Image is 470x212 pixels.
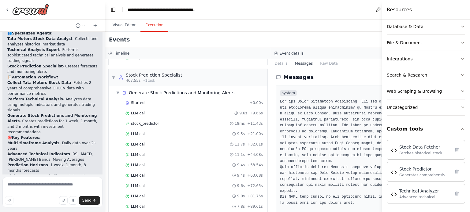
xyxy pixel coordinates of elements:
button: Delete tool [453,146,461,154]
button: Improve this prompt [5,196,13,205]
span: Send [82,198,91,203]
div: Search & Research [387,72,427,78]
span: + 21.00s [247,131,263,136]
strong: Automation Workflow: [12,75,58,79]
h4: Resources [387,6,412,13]
span: 9.6s [239,111,247,116]
span: + 63.08s [247,173,263,178]
span: Started [131,100,144,105]
span: 11.1s [235,152,245,157]
span: LLM call [131,163,146,167]
div: Generates comprehensive stock price predictions and forecasts using statistical methods, technica... [399,173,450,178]
span: LLM call [131,194,146,199]
strong: Tata Motors Stock Data Analyst [7,37,73,41]
img: Technical Analyzer [391,191,397,197]
span: stock_predictor [131,121,159,126]
h3: Event details [280,51,304,56]
li: - Volatility analysis and confidence intervals [7,173,98,184]
button: Integrations [387,51,465,67]
strong: Risk Assessment [7,174,42,178]
button: Click to speak your automation idea [69,196,77,205]
div: Integrations [387,56,412,62]
button: Search & Research [387,67,465,83]
span: LLM call [131,152,146,157]
span: + 0.00s [250,100,263,105]
button: Hide left sidebar [109,5,117,14]
button: Raw Data [316,59,341,68]
span: 9.5s [237,131,245,136]
span: LLM call [131,111,146,116]
button: Delete tool [453,167,461,176]
div: Technical Analyzer [399,188,450,194]
span: + 89.61s [247,204,263,209]
img: Logo [12,4,49,15]
strong: Key Features: [12,135,40,140]
span: 9.4s [237,173,245,178]
li: - 1 week, 1 month, 3 months forecasts [7,162,98,173]
div: File & Document [387,40,422,46]
span: system [280,90,297,96]
span: ▼ [112,75,115,80]
strong: Collect Tata Motors Stock Data [7,81,71,85]
button: Switch to previous chat [73,22,88,29]
span: 9.0s [237,194,245,199]
h2: Events [109,35,130,44]
button: Upload files [59,196,68,205]
span: 11.7s [235,142,245,147]
div: Stock Prediction Specialist [126,72,182,78]
button: Execution [140,19,168,32]
span: 467.55s [126,78,140,83]
li: - RSI, MACD, [PERSON_NAME] Bands, Moving Averages [7,151,98,162]
button: Start a new chat [90,22,100,29]
span: + 81.75s [247,194,263,199]
span: LLM call [131,142,146,147]
strong: Technical Analysis Expert [7,48,60,52]
span: + 53.54s [247,163,263,167]
button: Visual Editor [108,19,140,32]
span: LLM call [131,183,146,188]
li: - Daily data over 2+ years [7,140,98,151]
span: + 72.65s [247,183,263,188]
span: + 9.66s [250,111,263,116]
li: - Analyzes data using multiple indicators and generates trading signals [7,96,98,113]
span: LLM call [131,204,146,209]
strong: Generate Stock Predictions and Monitoring Alerts [7,113,97,123]
strong: Specialized Agents: [12,31,53,35]
button: Details [271,59,291,68]
div: Fetches historical stock data from Yahoo Finance API for any stock symbol, with special handling ... [399,151,450,156]
button: Send [79,196,100,205]
span: ▼ [116,90,120,95]
span: Generate Stock Predictions and Monitoring Alerts [129,90,234,96]
strong: Multi-timeframe Analysis [7,141,59,145]
span: + 11.43s [247,121,263,126]
img: Stock Predictor [391,169,397,175]
span: • 1 task [143,78,155,83]
h2: 👥 [7,31,98,36]
button: Messages [291,59,316,68]
button: Uncategorized [387,99,465,115]
span: 18ms [235,121,245,126]
h3: Timeline [114,51,129,56]
div: Uncategorized [387,104,418,110]
div: Stock Predictor [399,166,450,172]
strong: Stock Prediction Specialist [7,64,63,68]
div: Stock Data Fetcher [399,144,450,150]
li: - Fetches 2 years of comprehensive OHLCV data with performance metrics [7,80,98,96]
span: 7.8s [237,204,245,209]
span: + 44.08s [247,152,263,157]
h2: 🎯 [7,135,98,140]
li: - Collects and analyzes historical market data [7,36,98,47]
li: - Creates forecasts and monitoring alerts [7,63,98,74]
strong: Prediction Horizons [7,163,48,167]
h2: 📋 [7,74,98,80]
nav: breadcrumb [128,7,196,13]
li: - Creates predictions for 1 week, 1 month, and 3 months with investment recommendations [7,113,98,135]
button: Web Scraping & Browsing [387,83,465,99]
h2: Messages [283,73,314,81]
span: LLM call [131,173,146,178]
div: Web Scraping & Browsing [387,88,442,94]
button: Database & Data [387,19,465,34]
div: Database & Data [387,23,423,30]
strong: Advanced Technical Indicators [7,152,70,156]
strong: Perform Technical Analysis [7,97,63,101]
